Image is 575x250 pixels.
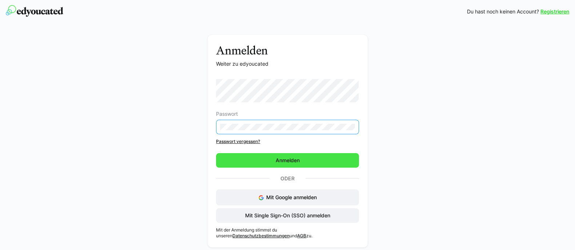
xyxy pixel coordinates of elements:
[216,60,359,67] p: Weiter zu edyoucated
[216,111,238,117] span: Passwort
[216,153,359,168] button: Anmelden
[467,8,539,15] span: Du hast noch keinen Account?
[540,8,569,15] a: Registrieren
[266,194,317,200] span: Mit Google anmelden
[216,139,359,144] a: Passwort vergessen?
[232,233,290,238] a: Datenschutzbestimmungen
[244,212,331,219] span: Mit Single Sign-On (SSO) anmelden
[269,173,305,184] p: Oder
[6,5,63,17] img: edyoucated
[275,157,301,164] span: Anmelden
[216,44,359,57] h3: Anmelden
[216,189,359,205] button: Mit Google anmelden
[216,208,359,223] button: Mit Single Sign-On (SSO) anmelden
[216,227,359,239] p: Mit der Anmeldung stimmst du unseren und zu.
[297,233,306,238] a: AGB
